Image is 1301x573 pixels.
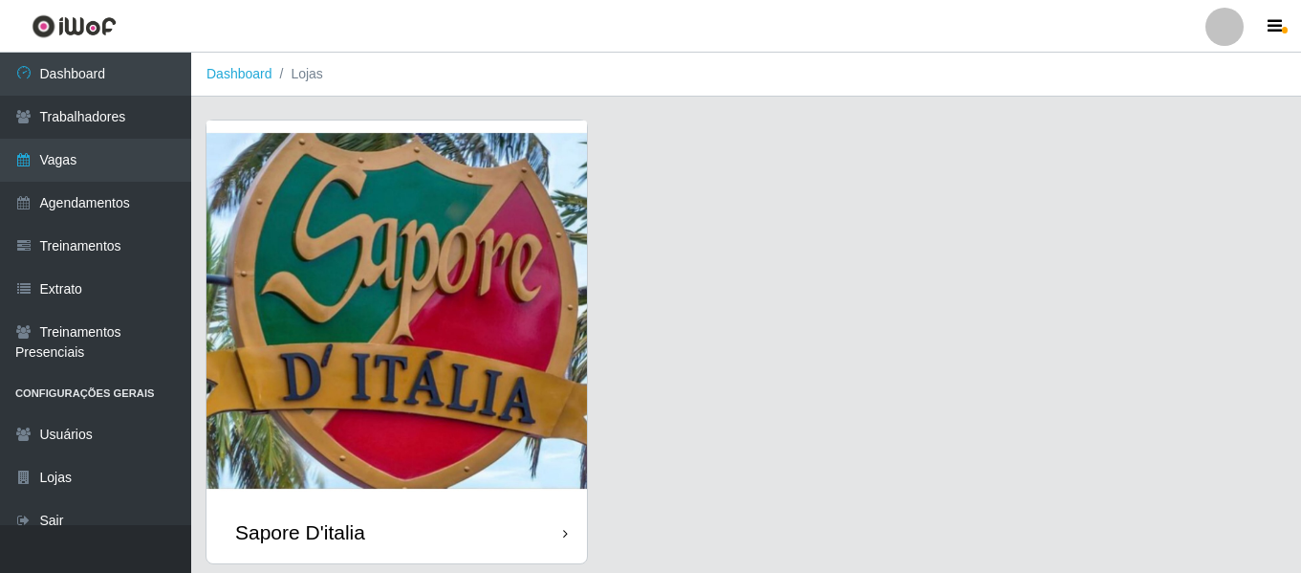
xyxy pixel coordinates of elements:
a: Sapore D'italia [206,121,587,563]
li: Lojas [272,64,323,84]
nav: breadcrumb [191,53,1301,97]
img: CoreUI Logo [32,14,117,38]
a: Dashboard [206,66,272,81]
div: Sapore D'italia [235,520,365,544]
img: cardImg [206,121,587,501]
